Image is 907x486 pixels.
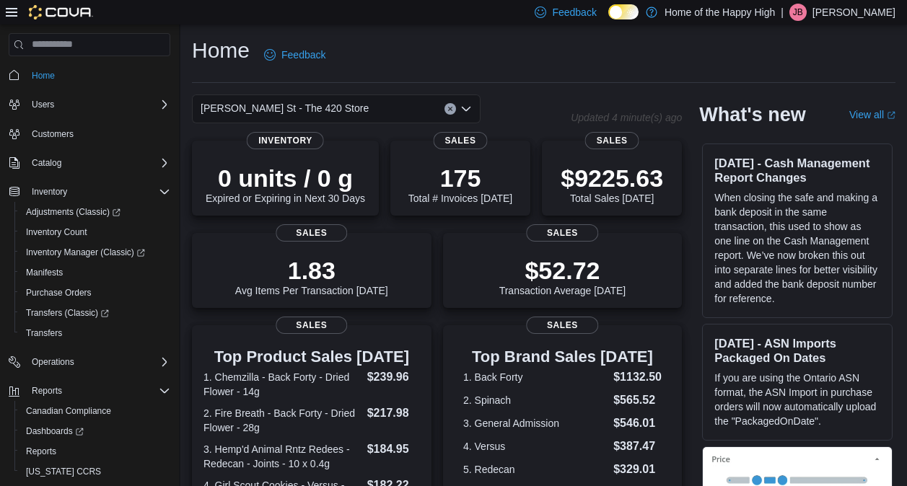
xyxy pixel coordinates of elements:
span: Canadian Compliance [26,405,111,417]
span: Transfers [20,324,170,342]
button: Home [3,65,176,86]
span: [PERSON_NAME] St - The 420 Store [201,100,369,117]
button: Manifests [14,262,176,283]
a: Feedback [258,40,331,69]
dt: 2. Fire Breath - Back Forty - Dried Flower - 28g [203,406,362,435]
p: If you are using the Ontario ASN format, the ASN Import in purchase orders will now automatically... [714,371,880,428]
button: Open list of options [460,103,472,115]
span: Feedback [552,5,596,19]
span: Users [26,96,170,113]
span: Reports [26,446,56,457]
button: Reports [26,382,68,399]
a: View allExternal link [849,109,895,120]
span: Inventory Count [26,226,87,238]
span: Feedback [281,48,325,62]
span: Reports [20,443,170,460]
span: Adjustments (Classic) [20,203,170,221]
span: Adjustments (Classic) [26,206,121,218]
button: Transfers [14,323,176,343]
span: Washington CCRS [20,463,170,480]
span: Catalog [32,157,61,169]
button: Users [26,96,60,113]
a: Inventory Manager (Classic) [20,244,151,261]
p: 1.83 [235,256,388,285]
span: Home [32,70,55,81]
a: Canadian Compliance [20,402,117,420]
p: $9225.63 [561,164,663,193]
svg: External link [887,111,895,120]
a: Transfers [20,324,68,342]
button: Purchase Orders [14,283,176,303]
span: JB [793,4,803,21]
button: Inventory Count [14,222,176,242]
h3: [DATE] - ASN Imports Packaged On Dates [714,336,880,365]
div: Jeroen Brasz [789,4,807,21]
a: Dashboards [14,421,176,441]
span: Sales [527,317,598,334]
span: Catalog [26,154,170,172]
p: When closing the safe and making a bank deposit in the same transaction, this used to show as one... [714,190,880,306]
a: Adjustments (Classic) [14,202,176,222]
span: Home [26,66,170,84]
span: Customers [32,128,74,140]
p: 0 units / 0 g [206,164,365,193]
dd: $387.47 [613,438,662,455]
span: Reports [32,385,62,397]
p: [PERSON_NAME] [812,4,895,21]
span: Inventory Manager (Classic) [26,247,145,258]
dd: $565.52 [613,392,662,409]
button: Inventory [26,183,73,200]
dt: 1. Chemzilla - Back Forty - Dried Flower - 14g [203,370,362,399]
div: Total # Invoices [DATE] [408,164,512,204]
span: Sales [276,317,347,334]
span: Sales [434,132,488,149]
button: Clear input [444,103,456,115]
button: Reports [14,441,176,461]
dd: $239.96 [367,368,420,386]
p: $52.72 [499,256,626,285]
span: Sales [276,224,347,242]
a: Manifests [20,264,69,281]
span: Operations [32,356,74,368]
dt: 3. Hemp'd Animal Rntz Redees - Redecan - Joints - 10 x 0.4g [203,442,362,471]
span: Sales [527,224,598,242]
img: Cova [29,5,93,19]
span: Canadian Compliance [20,402,170,420]
span: Dashboards [26,425,84,437]
h3: [DATE] - Cash Management Report Changes [714,156,880,185]
span: Dark Mode [608,19,609,20]
button: Inventory [3,182,176,202]
dd: $1132.50 [613,368,662,386]
dt: 2. Spinach [463,393,608,407]
a: Inventory Count [20,224,93,241]
button: Operations [26,353,80,371]
h2: What's new [699,103,805,126]
span: Manifests [26,267,63,278]
button: Catalog [3,153,176,173]
dt: 3. General Admission [463,416,608,430]
button: Reports [3,381,176,401]
a: Purchase Orders [20,284,97,301]
div: Transaction Average [DATE] [499,256,626,296]
dd: $329.01 [613,461,662,478]
span: Inventory [32,186,67,198]
div: Expired or Expiring in Next 30 Days [206,164,365,204]
dt: 5. Redecan [463,462,608,477]
button: Catalog [26,154,67,172]
span: Manifests [20,264,170,281]
dd: $546.01 [613,415,662,432]
button: [US_STATE] CCRS [14,461,176,482]
span: Inventory Manager (Classic) [20,244,170,261]
button: Canadian Compliance [14,401,176,421]
dt: 1. Back Forty [463,370,608,384]
dd: $217.98 [367,405,420,422]
input: Dark Mode [608,4,639,19]
button: Users [3,94,176,115]
a: Customers [26,125,79,143]
h3: Top Brand Sales [DATE] [463,348,662,366]
a: Dashboards [20,423,89,440]
a: Transfers (Classic) [14,303,176,323]
p: 175 [408,164,512,193]
span: Inventory Count [20,224,170,241]
span: [US_STATE] CCRS [26,466,101,477]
